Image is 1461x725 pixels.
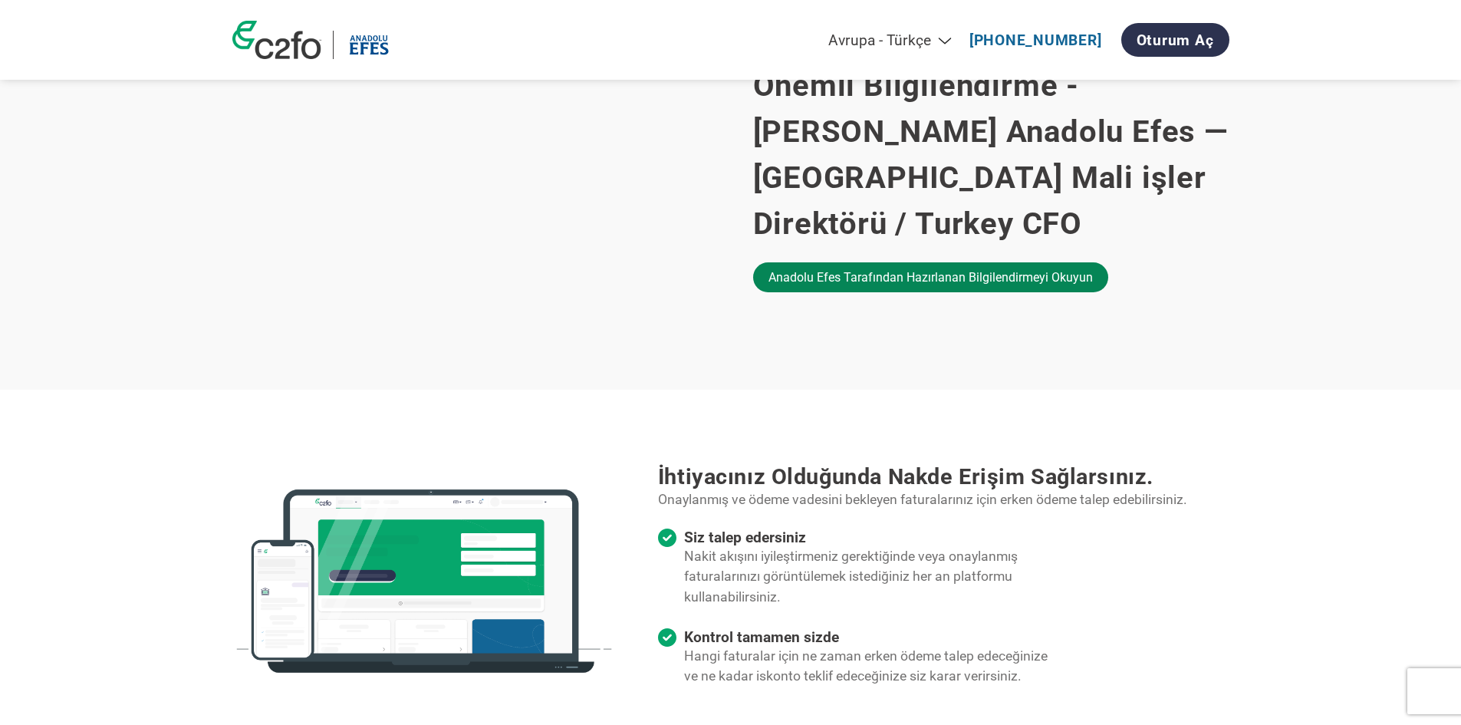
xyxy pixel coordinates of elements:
h3: İhtiyacınız olduğunda nakde erişim sağlarsınız. [658,463,1229,489]
a: ​[PHONE_NUMBER] [969,31,1102,49]
h4: Kontrol tamamen sizde [684,628,1058,646]
a: Anadolu Efes tarafından hazırlanan bilgilendirmeyi okuyun [753,262,1108,292]
img: Anadolu Efes [345,31,393,59]
img: c2fo logo [232,21,321,59]
a: Oturum Aç [1121,23,1229,57]
img: c2fo [232,466,616,697]
h2: Önemli Bilgilendirme - [PERSON_NAME] Anadolu Efes — [GEOGRAPHIC_DATA] Mali işler Direktörü / Turk... [753,63,1229,247]
iframe: Anadolu Efes [232,38,723,315]
p: Onaylanmış ve ödeme vadesini bekleyen faturalarınız için erken ödeme talep edebilirsiniz. [658,489,1229,509]
p: Nakit akışını iyileştirmeniz gerektiğinde veya onaylanmış faturalarınızı görüntülemek istediğiniz... [684,546,1058,607]
p: Hangi faturalar için ne zaman erken ödeme talep edeceğinize ve ne kadar iskonto teklif edeceğiniz... [684,646,1058,687]
h4: Siz talep edersiniz [684,529,1058,546]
